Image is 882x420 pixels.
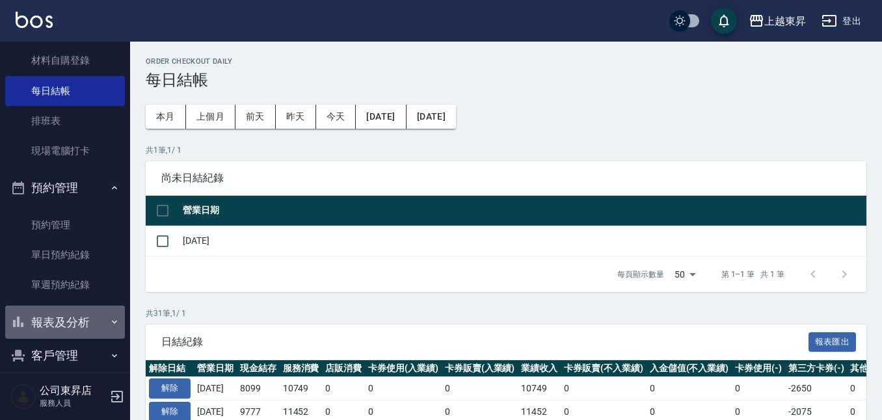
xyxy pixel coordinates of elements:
button: 報表匯出 [808,332,857,352]
a: 排班表 [5,106,125,136]
button: 今天 [316,105,356,129]
th: 卡券販賣(不入業績) [561,360,647,377]
a: 每日結帳 [5,76,125,106]
button: [DATE] [407,105,456,129]
th: 第三方卡券(-) [785,360,848,377]
button: 昨天 [276,105,316,129]
td: 0 [561,377,647,400]
img: Person [10,384,36,410]
td: 0 [647,377,732,400]
button: 上個月 [186,105,235,129]
button: 登出 [816,9,866,33]
td: [DATE] [180,226,866,256]
span: 尚未日結紀錄 [161,172,851,185]
button: save [711,8,737,34]
p: 服務人員 [40,397,106,409]
a: 單週預約紀錄 [5,270,125,300]
td: 10749 [280,377,323,400]
p: 每頁顯示數量 [617,269,664,280]
td: 10749 [518,377,561,400]
th: 營業日期 [194,360,237,377]
button: 預約管理 [5,171,125,205]
td: 0 [442,377,518,400]
td: 0 [365,377,442,400]
th: 業績收入 [518,360,561,377]
a: 材料自購登錄 [5,46,125,75]
th: 解除日結 [146,360,194,377]
button: 解除 [149,378,191,399]
p: 共 1 筆, 1 / 1 [146,144,866,156]
th: 卡券使用(-) [732,360,785,377]
a: 報表匯出 [808,335,857,347]
img: Logo [16,12,53,28]
button: [DATE] [356,105,406,129]
p: 共 31 筆, 1 / 1 [146,308,866,319]
th: 卡券販賣(入業績) [442,360,518,377]
div: 上越東昇 [764,13,806,29]
td: 8099 [237,377,280,400]
button: 客戶管理 [5,339,125,373]
th: 卡券使用(入業績) [365,360,442,377]
th: 營業日期 [180,196,866,226]
button: 商品管理 [5,373,125,406]
a: 預約管理 [5,210,125,240]
button: 本月 [146,105,186,129]
p: 第 1–1 筆 共 1 筆 [721,269,784,280]
button: 前天 [235,105,276,129]
td: 0 [732,377,785,400]
th: 入金儲值(不入業績) [647,360,732,377]
button: 報表及分析 [5,306,125,339]
h2: Order checkout daily [146,57,866,66]
div: 50 [669,257,701,292]
td: 0 [322,377,365,400]
th: 現金結存 [237,360,280,377]
button: 上越東昇 [743,8,811,34]
th: 店販消費 [322,360,365,377]
h3: 每日結帳 [146,71,866,89]
a: 現場電腦打卡 [5,136,125,166]
a: 單日預約紀錄 [5,240,125,270]
h5: 公司東昇店 [40,384,106,397]
span: 日結紀錄 [161,335,808,348]
td: [DATE] [194,377,237,400]
td: -2650 [785,377,848,400]
th: 服務消費 [280,360,323,377]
